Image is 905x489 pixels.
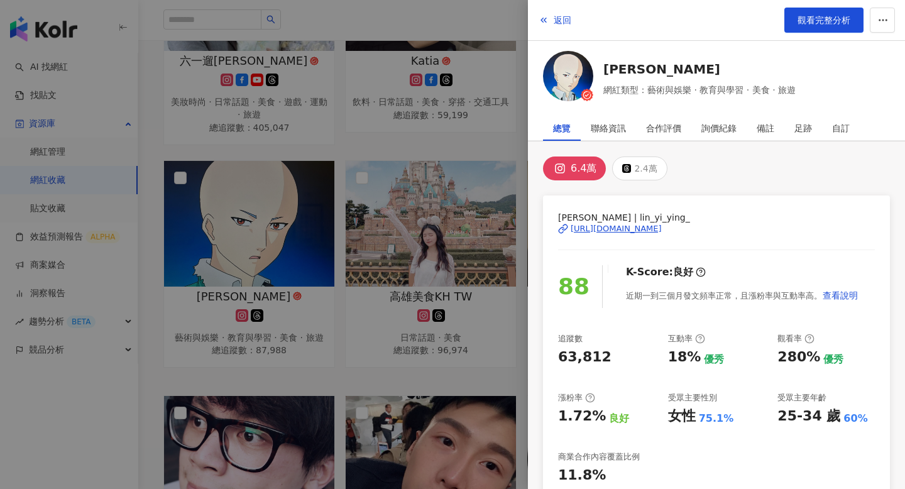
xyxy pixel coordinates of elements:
div: 聯絡資訊 [591,116,626,141]
button: 查看說明 [822,283,858,308]
div: 良好 [609,412,629,426]
div: 近期一到三個月發文頻率正常，且漲粉率與互動率高。 [626,283,858,308]
div: 漲粉率 [558,392,595,404]
div: 足跡 [794,116,812,141]
button: 2.4萬 [612,157,667,180]
div: 觀看率 [777,333,814,344]
img: KOL Avatar [543,51,593,101]
div: 25-34 歲 [777,407,840,426]
div: 63,812 [558,348,612,367]
a: KOL Avatar [543,51,593,106]
span: 查看說明 [823,290,858,300]
div: 優秀 [823,353,843,366]
div: 受眾主要性別 [668,392,717,404]
a: [PERSON_NAME] [603,60,796,78]
div: 60% [843,412,867,426]
button: 返回 [538,8,572,33]
div: [URL][DOMAIN_NAME] [571,223,662,234]
div: 280% [777,348,820,367]
div: 6.4萬 [571,160,596,177]
div: 75.1% [699,412,734,426]
span: 返回 [554,15,571,25]
div: 18% [668,348,701,367]
div: 良好 [673,265,693,279]
div: 追蹤數 [558,333,583,344]
div: 88 [558,269,590,305]
div: 自訂 [832,116,850,141]
div: 合作評價 [646,116,681,141]
div: 女性 [668,407,696,426]
button: 6.4萬 [543,157,606,180]
div: 詢價紀錄 [701,116,737,141]
div: 1.72% [558,407,606,426]
div: 優秀 [704,353,724,366]
span: 網紅類型：藝術與娛樂 · 教育與學習 · 美食 · 旅遊 [603,83,796,97]
div: K-Score : [626,265,706,279]
div: 2.4萬 [634,160,657,177]
div: 總覽 [553,116,571,141]
div: 商業合作內容覆蓋比例 [558,451,640,463]
span: [PERSON_NAME] | lin_yi_ying_ [558,211,875,224]
span: 觀看完整分析 [798,15,850,25]
div: 備註 [757,116,774,141]
div: 互動率 [668,333,705,344]
div: 11.8% [558,466,606,485]
div: 受眾主要年齡 [777,392,826,404]
a: [URL][DOMAIN_NAME] [558,223,875,234]
a: 觀看完整分析 [784,8,864,33]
